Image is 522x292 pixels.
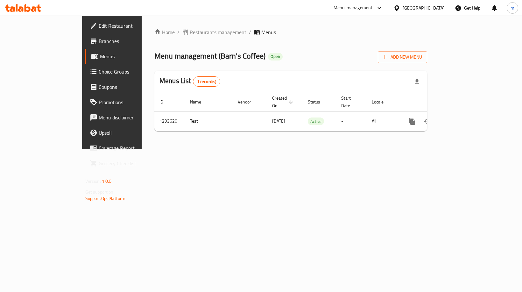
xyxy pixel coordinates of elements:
a: Grocery Checklist [85,156,169,171]
li: / [249,28,251,36]
span: Choice Groups [99,68,164,75]
td: - [336,111,367,131]
span: Branches [99,37,164,45]
th: Actions [399,92,471,112]
h2: Menus List [159,76,220,87]
a: Restaurants management [182,28,246,36]
span: Open [268,54,283,59]
span: m [511,4,514,11]
button: Add New Menu [378,51,427,63]
span: Name [190,98,209,106]
div: [GEOGRAPHIC_DATA] [403,4,445,11]
div: Open [268,53,283,61]
a: Choice Groups [85,64,169,79]
span: Menus [261,28,276,36]
li: / [177,28,180,36]
span: Status [308,98,328,106]
a: Coupons [85,79,169,95]
span: Add New Menu [383,53,422,61]
span: Grocery Checklist [99,160,164,167]
a: Edit Restaurant [85,18,169,33]
a: Support.OpsPlatform [85,194,126,203]
span: ID [159,98,172,106]
span: Edit Restaurant [99,22,164,30]
div: Total records count [193,76,221,87]
span: Menus [100,53,164,60]
span: Created On [272,94,295,110]
span: Vendor [238,98,259,106]
span: Start Date [341,94,359,110]
span: Locale [372,98,392,106]
a: Promotions [85,95,169,110]
a: Upsell [85,125,169,140]
span: Coupons [99,83,164,91]
table: enhanced table [154,92,471,131]
td: All [367,111,399,131]
span: Active [308,118,324,125]
span: 1 record(s) [193,79,220,85]
span: Promotions [99,98,164,106]
span: Menu management ( Barn's Coffee ) [154,49,265,63]
td: 1293620 [154,111,185,131]
a: Menus [85,49,169,64]
span: Version: [85,177,101,185]
div: Active [308,118,324,125]
button: more [405,114,420,129]
span: Coverage Report [99,144,164,152]
button: Change Status [420,114,435,129]
span: [DATE] [272,117,285,125]
div: Menu-management [334,4,373,12]
td: Test [185,111,233,131]
a: Branches [85,33,169,49]
a: Menu disclaimer [85,110,169,125]
span: Menu disclaimer [99,114,164,121]
span: 1.0.0 [102,177,112,185]
nav: breadcrumb [154,28,427,36]
span: Upsell [99,129,164,137]
span: Get support on: [85,188,115,196]
div: Export file [409,74,425,89]
span: Restaurants management [190,28,246,36]
a: Coverage Report [85,140,169,156]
